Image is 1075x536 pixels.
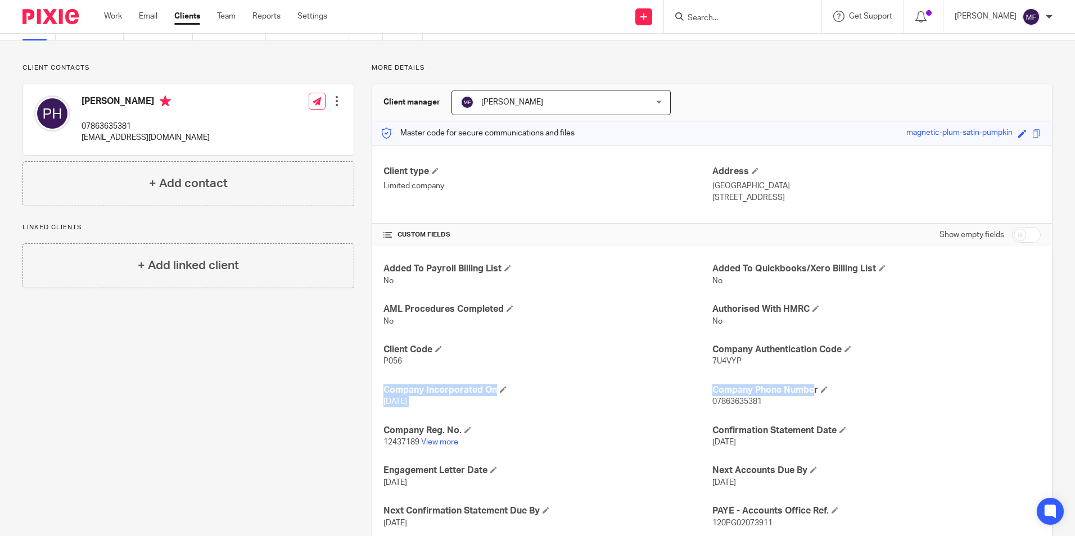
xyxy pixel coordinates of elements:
span: [DATE] [383,479,407,487]
h4: Client Code [383,344,712,356]
span: 120PG02073911 [712,519,773,527]
span: No [712,277,722,285]
span: No [712,317,722,325]
a: Clients [174,11,200,22]
h4: Added To Quickbooks/Xero Billing List [712,263,1041,275]
span: No [383,277,394,285]
h4: Confirmation Statement Date [712,425,1041,437]
a: Settings [297,11,327,22]
p: [STREET_ADDRESS] [712,192,1041,203]
span: P056 [383,357,402,365]
i: Primary [160,96,171,107]
span: [DATE] [712,438,736,446]
a: Work [104,11,122,22]
p: Master code for secure communications and files [381,128,575,139]
div: magnetic-plum-satin-pumpkin [906,127,1013,140]
img: svg%3E [34,96,70,131]
p: Limited company [383,180,712,192]
span: [DATE] [383,519,407,527]
h4: Client type [383,166,712,178]
a: Team [217,11,236,22]
input: Search [686,13,788,24]
h4: Address [712,166,1041,178]
h3: Client manager [383,97,440,108]
span: [PERSON_NAME] [481,98,543,106]
span: [DATE] [712,479,736,487]
label: Show empty fields [940,229,1004,240]
h4: Company Incorporated On [383,384,712,396]
h4: [PERSON_NAME] [82,96,210,110]
span: No [383,317,394,325]
span: [DATE] [383,398,407,406]
h4: Next Accounts Due By [712,465,1041,476]
span: 7U4VYP [712,357,742,365]
a: View more [421,438,458,446]
p: Client contacts [22,63,354,72]
h4: PAYE - Accounts Office Ref. [712,505,1041,517]
h4: Company Phone Number [712,384,1041,396]
h4: CUSTOM FIELDS [383,230,712,239]
p: Linked clients [22,223,354,232]
span: 07863635381 [712,398,762,406]
h4: Next Confirmation Statement Due By [383,505,712,517]
h4: AML Procedures Completed [383,303,712,315]
p: [GEOGRAPHIC_DATA] [712,180,1041,192]
img: Pixie [22,9,79,24]
h4: Company Authentication Code [712,344,1041,356]
a: Reports [252,11,281,22]
span: Get Support [849,12,892,20]
p: [EMAIL_ADDRESS][DOMAIN_NAME] [82,132,210,143]
p: More details [372,63,1053,72]
h4: + Add contact [149,175,228,192]
p: 07863635381 [82,121,210,132]
img: svg%3E [460,96,474,109]
p: [PERSON_NAME] [955,11,1017,22]
a: Email [139,11,157,22]
h4: Company Reg. No. [383,425,712,437]
h4: + Add linked client [138,257,239,274]
h4: Added To Payroll Billing List [383,263,712,275]
img: svg%3E [1022,8,1040,26]
h4: Authorised With HMRC [712,303,1041,315]
span: 12437189 [383,438,419,446]
h4: Engagement Letter Date [383,465,712,476]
